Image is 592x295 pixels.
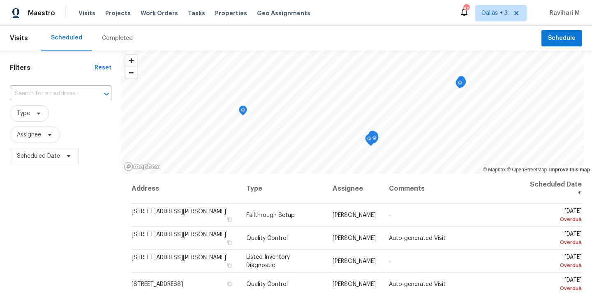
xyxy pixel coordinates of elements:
button: Schedule [541,30,582,47]
div: Map marker [456,78,464,91]
div: Map marker [365,134,373,147]
a: Mapbox homepage [124,162,160,171]
span: [PERSON_NAME] [333,235,376,241]
button: Copy Address [226,262,233,269]
button: Copy Address [226,216,233,223]
th: Scheduled Date ↑ [518,174,582,204]
span: - [389,212,391,218]
div: Map marker [370,134,379,146]
div: Map marker [457,76,465,89]
div: Completed [102,34,133,42]
span: Ravihari M [546,9,580,17]
div: Map marker [458,78,466,90]
div: Overdue [525,261,582,270]
span: - [389,258,391,264]
div: Reset [95,64,111,72]
div: Map marker [457,77,465,90]
span: Schedule [548,33,576,44]
span: Tasks [188,10,205,16]
span: [STREET_ADDRESS] [132,281,183,287]
span: Quality Control [246,235,288,241]
button: Open [101,88,112,100]
span: Dallas + 3 [482,9,508,17]
h1: Filters [10,64,95,72]
div: Scheduled [51,34,82,42]
span: Assignee [17,131,41,139]
a: OpenStreetMap [507,167,547,173]
span: [PERSON_NAME] [333,281,376,287]
span: Visits [79,9,95,17]
span: [DATE] [525,277,582,293]
canvas: Map [121,51,584,174]
span: [STREET_ADDRESS][PERSON_NAME] [132,255,226,260]
th: Comments [382,174,518,204]
span: [STREET_ADDRESS][PERSON_NAME] [132,209,226,214]
button: Copy Address [226,280,233,288]
span: [PERSON_NAME] [333,212,376,218]
div: Map marker [369,133,377,145]
div: Map marker [370,131,378,144]
span: [DATE] [525,254,582,270]
span: Geo Assignments [257,9,310,17]
span: Fallthrough Setup [246,212,295,218]
span: [DATE] [525,231,582,247]
div: Map marker [239,106,247,118]
a: Improve this map [549,167,590,173]
div: Map marker [366,134,374,147]
th: Assignee [326,174,382,204]
span: Auto-generated Visit [389,281,446,287]
div: Map marker [368,131,377,144]
span: [DATE] [525,208,582,224]
span: Quality Control [246,281,288,287]
span: Properties [215,9,247,17]
div: 89 [463,5,469,13]
div: Overdue [525,238,582,247]
button: Copy Address [226,239,233,246]
span: Work Orders [141,9,178,17]
div: Overdue [525,215,582,224]
span: [PERSON_NAME] [333,258,376,264]
span: [STREET_ADDRESS][PERSON_NAME] [132,232,226,237]
span: Maestro [28,9,55,17]
span: Projects [105,9,131,17]
div: Map marker [456,78,464,91]
span: Visits [10,29,28,47]
th: Type [240,174,326,204]
button: Zoom in [125,55,137,67]
span: Scheduled Date [17,152,60,160]
button: Zoom out [125,67,137,78]
div: Map marker [368,131,377,143]
th: Address [131,174,240,204]
input: Search for an address... [10,88,88,100]
span: Type [17,109,30,118]
div: Overdue [525,284,582,293]
span: Listed Inventory Diagnostic [246,254,290,268]
span: Auto-generated Visit [389,235,446,241]
a: Mapbox [483,167,506,173]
